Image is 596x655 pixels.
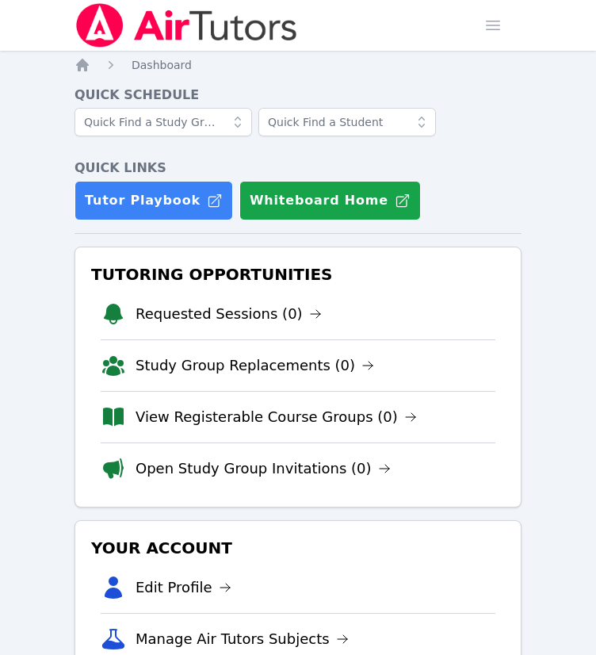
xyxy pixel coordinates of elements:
[136,303,322,325] a: Requested Sessions (0)
[136,406,417,428] a: View Registerable Course Groups (0)
[136,458,391,480] a: Open Study Group Invitations (0)
[132,57,192,73] a: Dashboard
[136,354,374,377] a: Study Group Replacements (0)
[136,628,349,650] a: Manage Air Tutors Subjects
[88,260,508,289] h3: Tutoring Opportunities
[88,534,508,562] h3: Your Account
[258,108,436,136] input: Quick Find a Student
[239,181,421,220] button: Whiteboard Home
[74,57,521,73] nav: Breadcrumb
[74,181,233,220] a: Tutor Playbook
[136,576,231,599] a: Edit Profile
[132,59,192,71] span: Dashboard
[74,3,299,48] img: Air Tutors
[74,86,521,105] h4: Quick Schedule
[74,108,252,136] input: Quick Find a Study Group
[74,159,521,178] h4: Quick Links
